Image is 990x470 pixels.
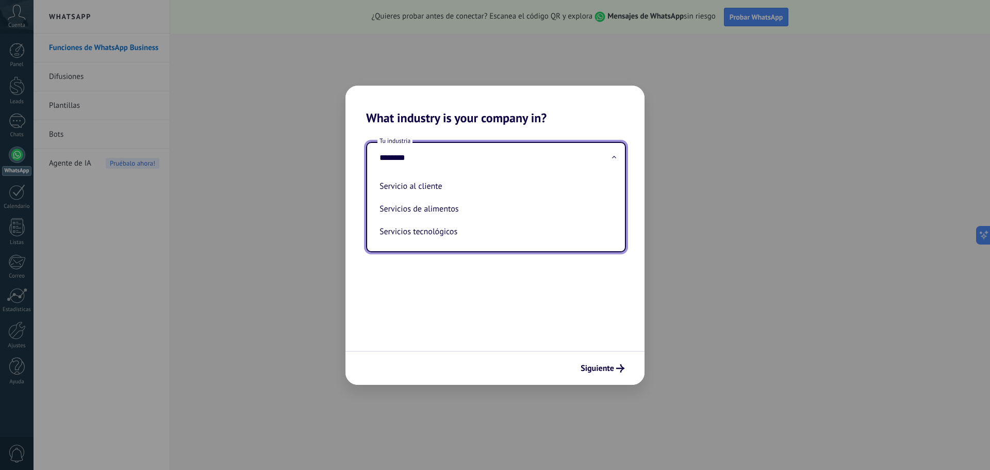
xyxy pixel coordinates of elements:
[375,175,613,198] li: Servicio al cliente
[576,360,629,377] button: Siguiente
[375,198,613,220] li: Servicios de alimentos
[377,137,412,145] span: Tu industria
[581,365,614,372] span: Siguiente
[345,86,645,125] h2: What industry is your company in?
[375,220,613,243] li: Servicios tecnológicos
